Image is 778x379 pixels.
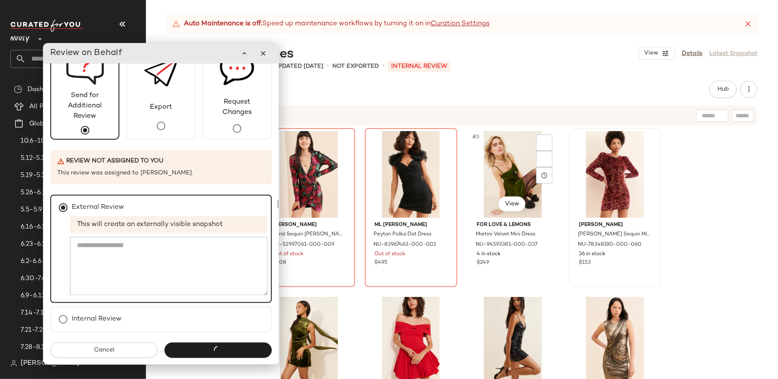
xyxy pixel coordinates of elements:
[327,61,329,71] span: •
[374,231,432,238] span: Peyton Polka Dot Dress
[375,259,388,267] span: $495
[29,119,85,129] span: Global Clipboards
[21,308,91,318] span: 7.14-7.18 AM Newness
[572,131,658,218] img: 78348190_060_b4
[21,325,89,335] span: 7.21-7.25 AM Newness
[172,19,489,29] div: Speed up maintenance workflows by turning it on in
[21,222,93,232] span: 6.16-6.20 AM Newness
[332,62,379,71] p: Not Exported
[504,201,519,208] span: View
[14,85,22,94] img: svg%3e
[10,20,83,32] img: cfy_white_logo.C9jOOHJF.svg
[709,81,737,98] button: Hub
[579,221,651,229] span: [PERSON_NAME]
[272,241,334,249] span: NU-52997061-000-009
[10,29,30,45] span: Nuuly
[375,251,406,258] span: Out of stock
[382,61,384,71] span: •
[21,291,88,301] span: 6.9-6.13 AM Newness
[274,62,323,71] p: updated [DATE]
[374,241,437,249] span: NU-83967463-000-001
[21,257,85,266] span: 6.2-6.6 AM Newness
[184,19,262,29] strong: Auto Maintenance is off.
[204,97,271,118] span: Request Changes
[273,221,345,229] span: [PERSON_NAME]
[476,231,535,238] span: Martini Velvet Mini Dress
[21,239,91,249] span: 6.23-6.27 AM Newness
[682,49,702,58] a: Details
[639,47,675,60] button: View
[67,157,164,165] span: Review not assigned to you
[21,342,88,352] span: 7.28-8.1 AM Newness
[578,241,641,249] span: NU-78348190-000-060
[273,251,304,258] span: Out of stock
[21,188,88,198] span: 5.26-6.1 AM Newness
[388,61,451,72] p: INTERNAL REVIEW
[477,259,489,267] span: $249
[717,86,729,93] span: Hub
[470,131,556,218] img: 94593381_037_b
[579,259,591,267] span: $153
[431,19,489,29] a: Curation Settings
[144,42,178,102] img: svg%3e
[220,42,254,97] img: svg%3e
[27,85,61,95] span: Dashboard
[578,231,650,238] span: [PERSON_NAME] Sequin Mini Dress
[70,216,267,233] span: This will create an externally visible snapshot
[144,102,178,113] span: Export
[375,221,447,229] span: ML [PERSON_NAME]
[272,231,344,238] span: Floral Sequin [PERSON_NAME] Dress
[21,171,92,180] span: 5.19-5.23 AM Newness
[498,196,526,212] button: View
[10,360,17,367] img: svg%3e
[579,251,605,258] span: 36 in stock
[476,241,538,249] span: NU-94593381-000-037
[368,131,454,218] img: 83967463_001_b
[21,153,91,163] span: 5.12-5.16 AM Newness
[57,169,193,177] span: This review was assigned to [PERSON_NAME].
[471,133,481,141] span: #3
[21,274,89,284] span: 6.30-7.4 AM Newness
[273,259,286,267] span: $308
[21,358,79,369] span: [PERSON_NAME]
[644,50,658,57] span: View
[21,205,85,215] span: 5.5-5.9 AM Newness
[477,251,501,258] span: 4 in stock
[21,136,97,146] span: 10.6-10.10 AM Newness
[477,221,549,229] span: For Love & Lemons
[29,102,67,112] span: All Products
